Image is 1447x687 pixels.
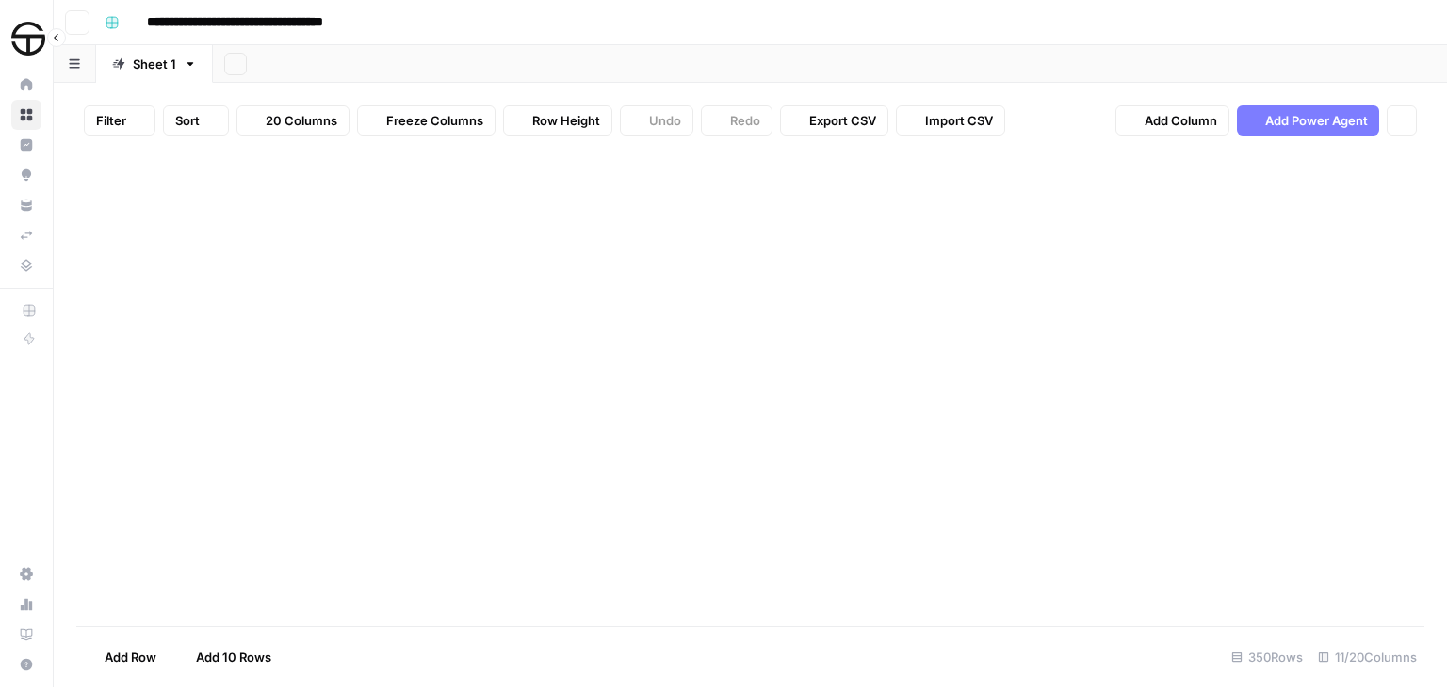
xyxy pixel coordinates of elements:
[76,642,168,672] button: Add Row
[236,105,350,136] button: 20 Columns
[1145,111,1217,130] span: Add Column
[96,111,126,130] span: Filter
[11,220,41,250] a: Syncs
[730,111,760,130] span: Redo
[701,105,772,136] button: Redo
[1224,642,1310,672] div: 350 Rows
[1265,111,1368,130] span: Add Power Agent
[163,105,229,136] button: Sort
[386,111,483,130] span: Freeze Columns
[925,111,993,130] span: Import CSV
[809,111,876,130] span: Export CSV
[1115,105,1229,136] button: Add Column
[11,649,41,679] button: Help + Support
[105,647,156,666] span: Add Row
[11,70,41,100] a: Home
[1310,642,1424,672] div: 11/20 Columns
[133,55,176,73] div: Sheet 1
[196,647,271,666] span: Add 10 Rows
[649,111,681,130] span: Undo
[1237,105,1379,136] button: Add Power Agent
[620,105,693,136] button: Undo
[357,105,496,136] button: Freeze Columns
[780,105,888,136] button: Export CSV
[11,100,41,130] a: Browse
[11,15,41,62] button: Workspace: SimpleTire
[503,105,612,136] button: Row Height
[11,130,41,160] a: Insights
[11,619,41,649] a: Learning Hub
[84,105,155,136] button: Filter
[168,642,283,672] button: Add 10 Rows
[11,160,41,190] a: Opportunities
[11,589,41,619] a: Usage
[175,111,200,130] span: Sort
[11,559,41,589] a: Settings
[11,250,41,280] a: Data Library
[896,105,1005,136] button: Import CSV
[11,190,41,220] a: Your Data
[96,45,213,83] a: Sheet 1
[11,22,45,56] img: SimpleTire Logo
[266,111,337,130] span: 20 Columns
[532,111,600,130] span: Row Height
